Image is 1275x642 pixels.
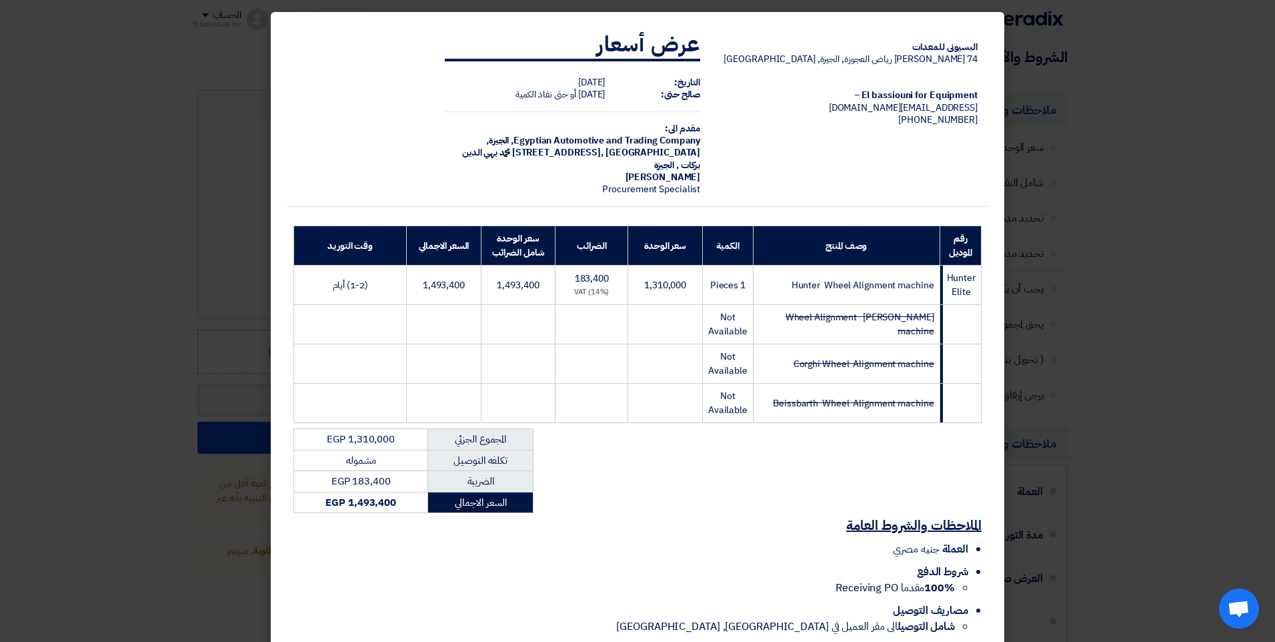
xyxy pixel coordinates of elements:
[836,580,955,596] span: مقدما Receiving PO
[293,619,955,635] li: الى مقر العميل في [GEOGRAPHIC_DATA], [GEOGRAPHIC_DATA]
[940,266,981,305] td: Hunter Elite
[940,226,981,266] th: رقم الموديل
[481,226,555,266] th: سعر الوحدة شامل الضرائب
[331,474,391,489] span: EGP 183,400
[462,133,700,172] span: الجيزة, [GEOGRAPHIC_DATA] ,[STREET_ADDRESS] محمد بهي الدين بركات , الجيزة
[898,113,978,127] span: [PHONE_NUMBER]
[555,226,628,266] th: الضرائب
[924,580,955,596] strong: 100%
[515,87,576,101] span: أو حتى نفاذ الكمية
[575,272,609,286] span: 183,400
[407,226,481,266] th: السعر الاجمالي
[710,278,746,292] span: 1 Pieces
[846,515,982,535] u: الملاحظات والشروط العامة
[597,28,700,60] strong: عرض أسعار
[722,41,978,53] div: البسيونى للمعدات
[708,350,748,378] span: Not Available
[644,278,686,292] span: 1,310,000
[829,101,978,115] span: [EMAIL_ADDRESS][DOMAIN_NAME]
[511,133,700,147] span: Egyptian Automotive and Trading Company,
[294,429,428,450] td: EGP 1,310,000
[724,52,978,66] span: 74 [PERSON_NAME] رياض العجوزة, الجيزة, [GEOGRAPHIC_DATA]
[602,182,700,196] span: Procurement Specialist
[346,453,375,468] span: مشموله
[722,89,978,101] div: El bassiouni for Equipment –
[428,429,533,450] td: المجموع الجزئي
[423,278,465,292] span: 1,493,400
[428,471,533,493] td: الضريبة
[428,492,533,513] td: السعر الاجمالي
[893,541,939,557] span: جنيه مصري
[497,278,539,292] span: 1,493,400
[898,619,955,635] strong: شامل التوصيل
[708,310,748,338] span: Not Available
[333,278,368,292] span: (1-2) أيام
[628,226,703,266] th: سعر الوحدة
[578,87,605,101] span: [DATE]
[942,541,968,557] span: العملة
[708,389,748,417] span: Not Available
[325,495,396,510] strong: EGP 1,493,400
[561,287,622,298] div: (14%) VAT
[674,75,700,89] strong: التاريخ:
[578,75,605,89] span: [DATE]
[786,310,934,338] strike: [PERSON_NAME] Wheel Alignment machine
[917,564,968,580] span: شروط الدفع
[1219,589,1259,629] div: Open chat
[625,170,701,184] span: [PERSON_NAME]
[665,121,700,135] strong: مقدم الى:
[893,603,968,619] span: مصاريف التوصيل
[753,226,940,266] th: وصف المنتج
[702,226,753,266] th: الكمية
[792,278,934,292] span: Hunter Wheel Alignment machine
[773,396,934,410] strike: Beissbarth Wheel Alignment machine
[428,450,533,471] td: تكلفه التوصيل
[661,87,700,101] strong: صالح حتى:
[794,357,934,371] strike: Corghi Wheel Alignment machine
[294,226,407,266] th: وقت التوريد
